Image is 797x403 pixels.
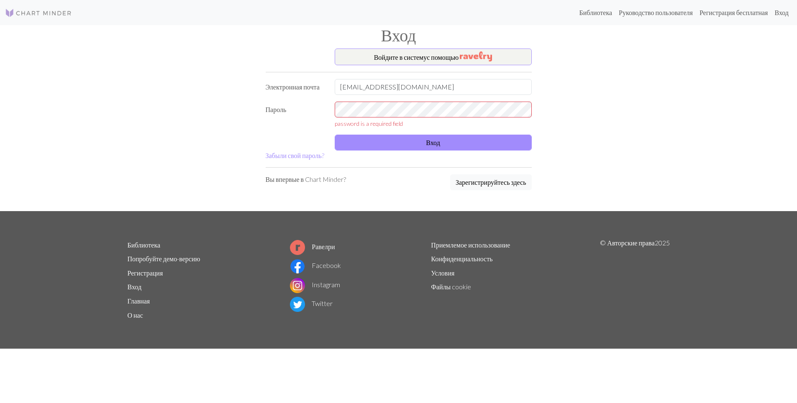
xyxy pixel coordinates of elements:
[290,278,305,293] img: Логотип Instagram
[128,241,161,249] a: Библиотека
[576,4,615,21] a: Библиотека
[460,51,492,61] img: Равелри
[290,259,305,274] img: Логотип Facebook
[312,299,333,307] ya-tr-span: Twitter
[450,174,532,191] a: Зарегистрируйтесь здесь
[290,281,340,288] a: Instagram
[431,255,492,263] a: Конфиденциальность
[266,105,287,113] ya-tr-span: Пароль
[128,255,200,263] a: Попробуйте демо-версию
[335,48,532,65] button: Войдите в системус помощью
[335,135,532,150] button: Вход
[128,311,143,319] a: О нас
[266,83,320,91] ya-tr-span: Электронная почта
[312,281,340,288] ya-tr-span: Instagram
[450,174,532,190] button: Зарегистрируйтесь здесь
[128,297,150,305] a: Главная
[456,178,526,186] ya-tr-span: Зарегистрируйтесь здесь
[431,269,454,277] a: Условия
[290,261,341,269] a: Facebook
[123,25,675,45] h1: Вход
[579,8,612,16] ya-tr-span: Библиотека
[266,175,346,183] ya-tr-span: Вы впервые в Chart Minder?
[5,8,72,18] img: Логотип
[427,53,459,61] ya-tr-span: с помощью
[774,8,789,16] ya-tr-span: Вход
[312,261,341,269] ya-tr-span: Facebook
[335,119,532,128] div: password is a required field
[374,53,427,61] ya-tr-span: Войдите в систему
[290,297,305,312] img: Логотип Twitter
[266,151,324,159] a: Забыли свой пароль?
[290,240,305,255] img: Логотип Ravelry
[290,299,333,307] a: Twitter
[771,4,792,21] a: Вход
[615,4,696,21] a: Руководство пользователя
[619,8,693,16] ya-tr-span: Руководство пользователя
[655,239,670,247] ya-tr-span: 2025
[431,283,471,291] a: Файлы cookie
[600,239,654,247] ya-tr-span: © Авторские права
[290,242,335,250] a: Равелри
[696,4,771,21] a: Регистрация бесплатная
[128,269,163,277] a: Регистрация
[700,8,768,16] ya-tr-span: Регистрация бесплатная
[128,283,142,291] a: Вход
[431,241,510,249] a: Приемлемое использование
